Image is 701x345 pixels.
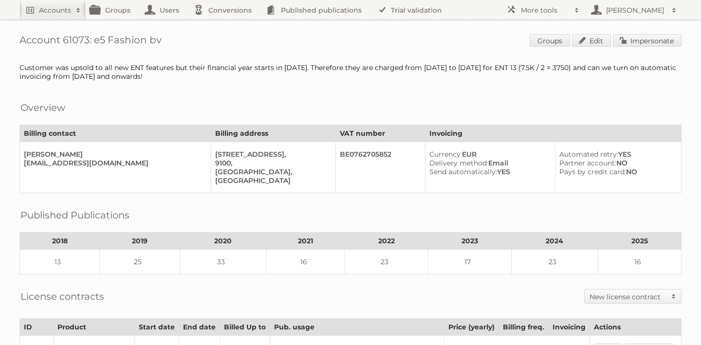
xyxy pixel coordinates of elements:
[215,150,328,159] div: [STREET_ADDRESS],
[336,142,425,193] td: BE0762705852
[429,159,488,167] span: Delivery method:
[548,319,590,336] th: Invoicing
[24,159,203,167] div: [EMAIL_ADDRESS][DOMAIN_NAME]
[429,167,547,176] div: YES
[559,159,616,167] span: Partner account:
[270,319,444,336] th: Pub. usage
[24,150,203,159] div: [PERSON_NAME]
[428,233,511,250] th: 2023
[20,125,211,142] th: Billing contact
[425,125,681,142] th: Invoicing
[180,233,266,250] th: 2020
[512,233,598,250] th: 2024
[179,319,220,336] th: End date
[429,150,462,159] span: Currency:
[180,250,266,274] td: 33
[100,250,180,274] td: 25
[39,5,71,15] h2: Accounts
[590,292,666,302] h2: New license contract
[590,319,681,336] th: Actions
[20,319,54,336] th: ID
[512,250,598,274] td: 23
[215,159,328,167] div: 9100,
[559,150,618,159] span: Automated retry:
[345,250,428,274] td: 23
[266,250,345,274] td: 16
[54,319,135,336] th: Product
[521,5,570,15] h2: More tools
[336,125,425,142] th: VAT number
[211,125,336,142] th: Billing address
[598,250,681,274] td: 16
[559,150,673,159] div: YES
[20,233,100,250] th: 2018
[20,100,65,115] h2: Overview
[559,167,626,176] span: Pays by credit card:
[572,34,611,47] a: Edit
[429,150,547,159] div: EUR
[613,34,682,47] a: Impersonate
[666,290,681,303] span: Toggle
[20,208,129,222] h2: Published Publications
[19,63,682,81] div: Customer was upsold to all new ENT features but their financial year starts in [DATE]. Therefore ...
[444,319,498,336] th: Price (yearly)
[559,159,673,167] div: NO
[19,34,682,49] h1: Account 61073: e5 Fashion bv
[598,233,681,250] th: 2025
[20,250,100,274] td: 13
[604,5,667,15] h2: [PERSON_NAME]
[429,159,547,167] div: Email
[135,319,179,336] th: Start date
[498,319,548,336] th: Billing freq.
[559,167,673,176] div: NO
[20,289,104,304] h2: License contracts
[429,167,497,176] span: Send automatically:
[585,290,681,303] a: New license contract
[530,34,570,47] a: Groups
[428,250,511,274] td: 17
[266,233,345,250] th: 2021
[220,319,270,336] th: Billed Up to
[345,233,428,250] th: 2022
[215,176,328,185] div: [GEOGRAPHIC_DATA]
[215,167,328,176] div: [GEOGRAPHIC_DATA],
[100,233,180,250] th: 2019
